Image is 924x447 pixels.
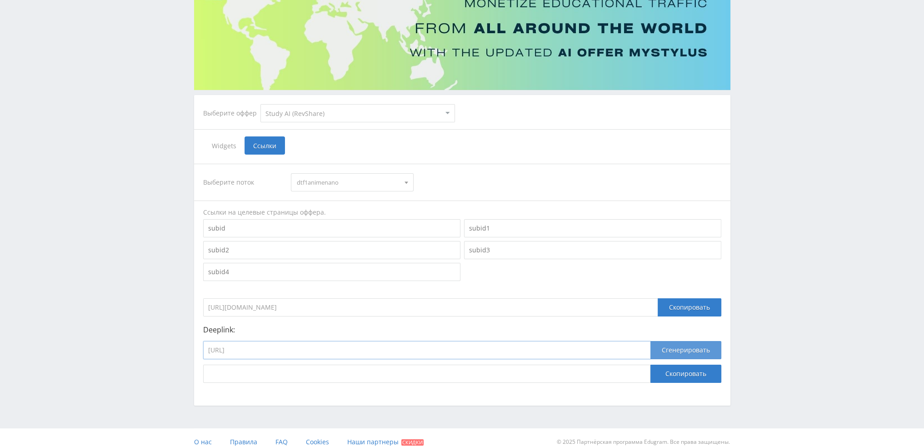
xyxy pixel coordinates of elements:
div: Выберите оффер [203,110,260,117]
input: subid2 [203,241,460,259]
button: Скопировать [650,365,721,383]
span: Скидки [401,439,424,446]
span: О нас [194,437,212,446]
span: Наши партнеры [347,437,399,446]
span: Cookies [306,437,329,446]
span: dtf1animenano [297,174,400,191]
input: subid4 [203,263,460,281]
span: FAQ [275,437,288,446]
p: Deeplink: [203,326,721,334]
button: Сгенерировать [650,341,721,359]
input: subid [203,219,460,237]
span: Widgets [203,136,245,155]
input: subid1 [464,219,721,237]
input: subid3 [464,241,721,259]
div: Скопировать [658,298,721,316]
span: Правила [230,437,257,446]
span: Ссылки [245,136,285,155]
div: Ссылки на целевые страницы оффера. [203,208,721,217]
div: Выберите поток [203,173,282,191]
